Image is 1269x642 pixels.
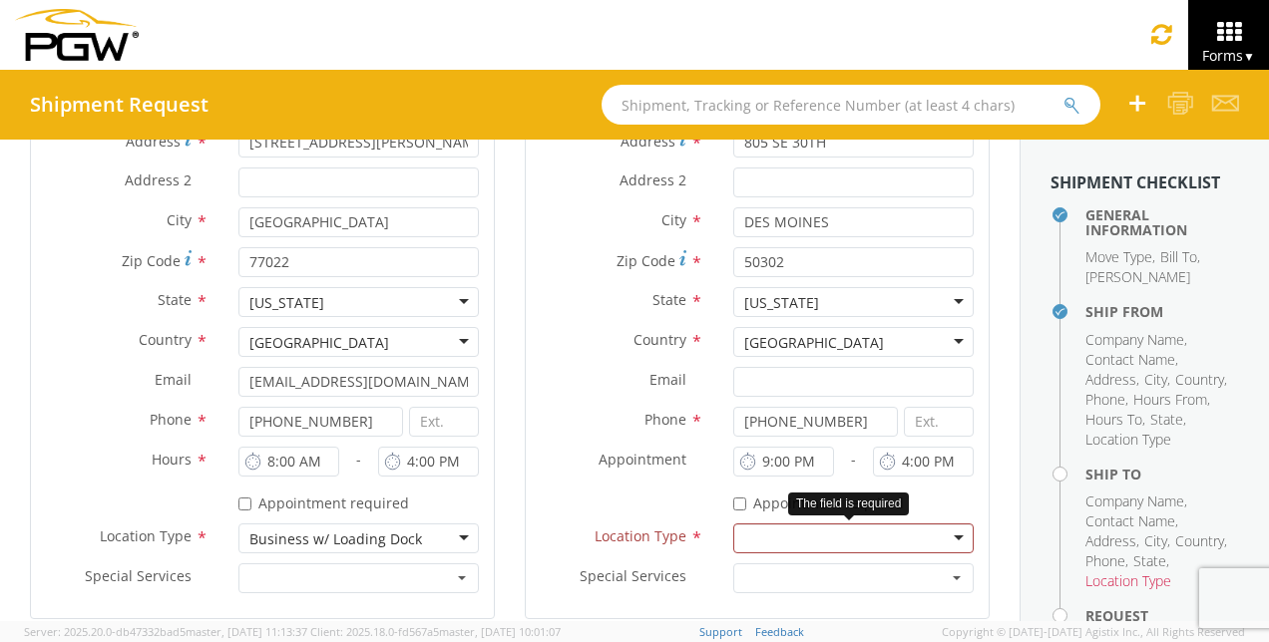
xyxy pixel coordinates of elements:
[439,624,561,639] span: master, [DATE] 10:01:07
[1144,531,1170,551] li: ,
[595,526,686,545] span: Location Type
[1085,410,1145,430] li: ,
[249,529,422,549] div: Business w/ Loading Dock
[238,497,251,510] input: Appointment required
[1085,207,1239,238] h4: General Information
[1175,531,1227,551] li: ,
[249,293,324,313] div: [US_STATE]
[652,290,686,309] span: State
[1133,390,1210,410] li: ,
[1085,551,1125,570] span: Phone
[1085,531,1136,550] span: Address
[1085,467,1239,481] h4: Ship To
[1160,247,1200,267] li: ,
[1144,370,1170,390] li: ,
[1085,551,1128,571] li: ,
[1085,531,1139,551] li: ,
[100,526,192,545] span: Location Type
[1085,370,1136,389] span: Address
[942,624,1245,640] span: Copyright © [DATE]-[DATE] Agistix Inc., All Rights Reserved
[356,450,361,469] span: -
[1051,171,1220,193] strong: Shipment Checklist
[1085,370,1139,390] li: ,
[1085,430,1171,449] span: Location Type
[1144,370,1167,389] span: City
[1133,551,1166,570] span: State
[1085,330,1187,350] li: ,
[1085,608,1239,639] h4: Request Information
[1175,370,1227,390] li: ,
[122,251,181,270] span: Zip Code
[1150,410,1183,429] span: State
[139,330,192,349] span: Country
[126,132,181,151] span: Address
[733,497,746,510] input: Appointment required
[1085,330,1184,349] span: Company Name
[699,624,742,639] a: Support
[644,410,686,429] span: Phone
[1085,247,1155,267] li: ,
[409,407,479,437] input: Ext.
[1085,491,1187,511] li: ,
[621,132,675,151] span: Address
[617,251,675,270] span: Zip Code
[238,490,413,513] label: Appointment required
[125,170,192,189] span: Address 2
[599,450,686,469] span: Appointment
[733,490,908,513] label: Appointment required
[649,370,686,389] span: Email
[152,450,192,469] span: Hours
[1085,491,1184,510] span: Company Name
[1085,267,1190,286] span: [PERSON_NAME]
[1085,410,1142,429] span: Hours To
[158,290,192,309] span: State
[1085,511,1175,530] span: Contact Name
[744,293,819,313] div: [US_STATE]
[755,624,804,639] a: Feedback
[1144,531,1167,550] span: City
[904,407,974,437] input: Ext.
[1243,48,1255,65] span: ▼
[310,624,561,639] span: Client: 2025.18.0-fd567a5
[24,624,307,639] span: Server: 2025.20.0-db47332bad5
[1085,390,1128,410] li: ,
[155,370,192,389] span: Email
[30,94,209,116] h4: Shipment Request
[1175,531,1224,550] span: Country
[1085,511,1178,531] li: ,
[744,333,884,353] div: [GEOGRAPHIC_DATA]
[1133,390,1207,409] span: Hours From
[1085,350,1178,370] li: ,
[249,333,389,353] div: [GEOGRAPHIC_DATA]
[167,210,192,229] span: City
[186,624,307,639] span: master, [DATE] 11:13:37
[1085,247,1152,266] span: Move Type
[788,492,909,515] div: The field is required
[1085,304,1239,319] h4: Ship From
[661,210,686,229] span: City
[150,410,192,429] span: Phone
[1202,46,1255,65] span: Forms
[851,450,856,469] span: -
[1133,551,1169,571] li: ,
[634,330,686,349] span: Country
[580,566,686,585] span: Special Services
[620,170,686,189] span: Address 2
[1085,390,1125,409] span: Phone
[1150,410,1186,430] li: ,
[85,566,192,585] span: Special Services
[602,85,1100,125] input: Shipment, Tracking or Reference Number (at least 4 chars)
[1085,571,1171,590] span: Location Type
[1160,247,1197,266] span: Bill To
[15,9,139,61] img: pgw-form-logo-1aaa8060b1cc70fad034.png
[1085,350,1175,369] span: Contact Name
[1175,370,1224,389] span: Country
